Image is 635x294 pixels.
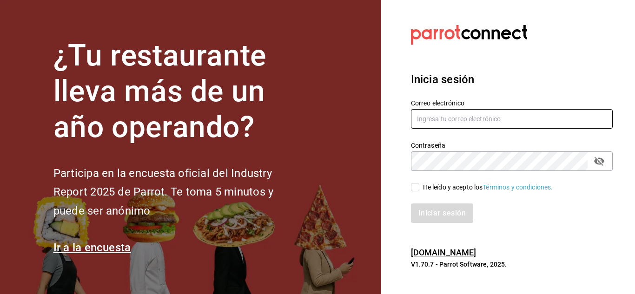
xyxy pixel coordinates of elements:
[411,100,613,106] label: Correo electrónico
[53,241,131,254] a: Ir a la encuesta
[411,109,613,129] input: Ingresa tu correo electrónico
[411,248,476,257] a: [DOMAIN_NAME]
[411,260,613,269] p: V1.70.7 - Parrot Software, 2025.
[423,183,553,192] div: He leído y acepto los
[53,164,304,221] h2: Participa en la encuesta oficial del Industry Report 2025 de Parrot. Te toma 5 minutos y puede se...
[483,183,553,191] a: Términos y condiciones.
[411,71,613,88] h3: Inicia sesión
[591,153,607,169] button: passwordField
[411,142,613,149] label: Contraseña
[53,38,304,145] h1: ¿Tu restaurante lleva más de un año operando?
